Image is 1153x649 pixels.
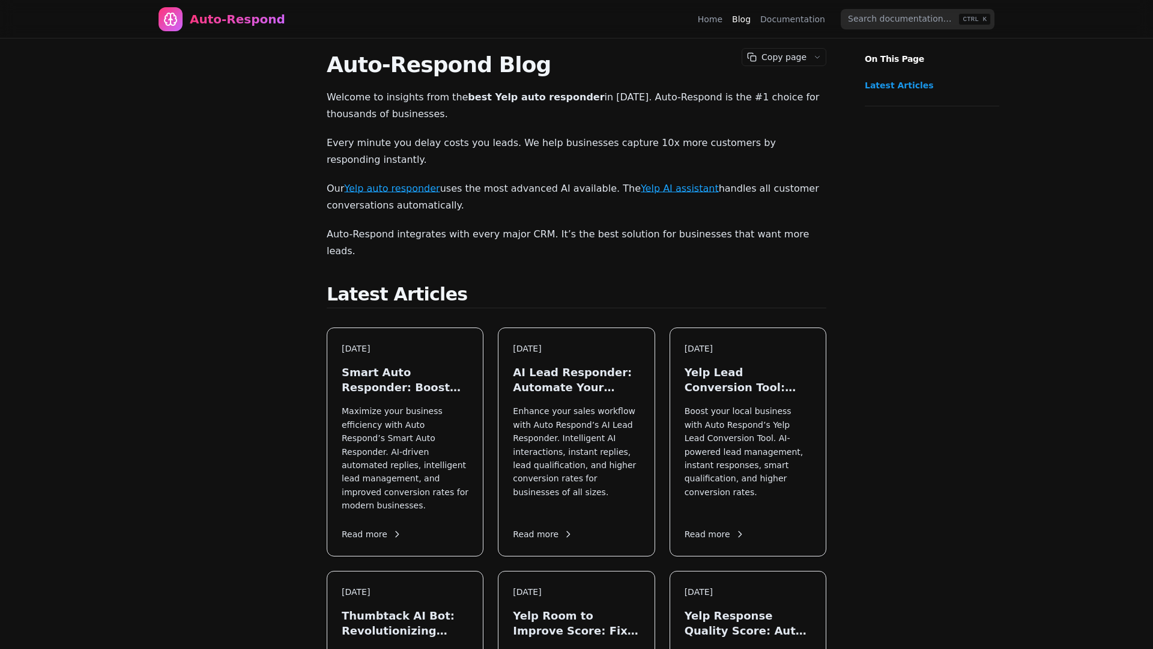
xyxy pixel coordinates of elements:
p: Auto-Respond integrates with every major CRM. It’s the best solution for businesses that want mor... [327,226,826,260]
p: Boost your local business with Auto Respond’s Yelp Lead Conversion Tool. AI-powered lead manageme... [685,404,811,512]
p: Maximize your business efficiency with Auto Respond’s Smart Auto Responder. AI-driven automated r... [342,404,468,512]
div: Auto-Respond [190,11,285,28]
div: [DATE] [513,586,640,599]
a: Home page [159,7,285,31]
span: Read more [685,528,745,541]
h3: Smart Auto Responder: Boost Your Lead Engagement in [DATE] [342,365,468,395]
p: On This Page [855,38,1009,65]
p: Welcome to insights from the in [DATE]. Auto-Respond is the #1 choice for thousands of businesses. [327,89,826,123]
strong: best Yelp auto responder [468,91,604,103]
input: Search documentation… [841,9,994,29]
h3: Yelp Response Quality Score: Auto-Respond Gets You 'Excellent' Badges [685,608,811,638]
a: Blog [732,13,751,25]
h3: Thumbtack AI Bot: Revolutionizing Lead Generation [342,608,468,638]
button: Copy page [742,49,809,66]
div: [DATE] [685,343,811,355]
h3: Yelp Lead Conversion Tool: Maximize Local Leads in [DATE] [685,365,811,395]
a: Yelp AI assistant [641,183,719,194]
span: Read more [342,528,402,541]
a: Home [698,13,722,25]
h1: Auto-Respond Blog [327,53,826,77]
div: [DATE] [342,343,468,355]
a: Latest Articles [865,79,993,91]
h3: AI Lead Responder: Automate Your Sales in [DATE] [513,365,640,395]
a: [DATE]AI Lead Responder: Automate Your Sales in [DATE]Enhance your sales workflow with Auto Respo... [498,328,655,556]
a: Yelp auto responder [344,183,440,194]
p: Enhance your sales workflow with Auto Respond’s AI Lead Responder. Intelligent AI interactions, i... [513,404,640,512]
a: [DATE]Smart Auto Responder: Boost Your Lead Engagement in [DATE]Maximize your business efficiency... [327,328,483,556]
div: [DATE] [342,586,468,599]
h2: Latest Articles [327,284,826,308]
p: Our uses the most advanced AI available. The handles all customer conversations automatically. [327,180,826,214]
div: [DATE] [685,586,811,599]
span: Read more [513,528,573,541]
h3: Yelp Room to Improve Score: Fix Your Response Quality Instantly [513,608,640,638]
div: [DATE] [513,343,640,355]
a: Documentation [760,13,825,25]
p: Every minute you delay costs you leads. We help businesses capture 10x more customers by respondi... [327,135,826,168]
a: [DATE]Yelp Lead Conversion Tool: Maximize Local Leads in [DATE]Boost your local business with Aut... [670,328,826,556]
